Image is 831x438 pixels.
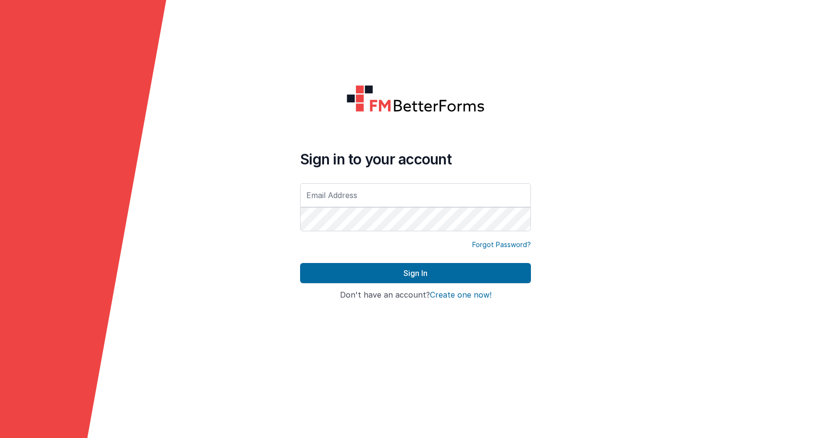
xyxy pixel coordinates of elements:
input: Email Address [300,183,531,207]
a: Forgot Password? [472,240,531,250]
h4: Sign in to your account [300,150,531,168]
button: Sign In [300,263,531,283]
button: Create one now! [430,291,491,300]
h4: Don't have an account? [300,291,531,300]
